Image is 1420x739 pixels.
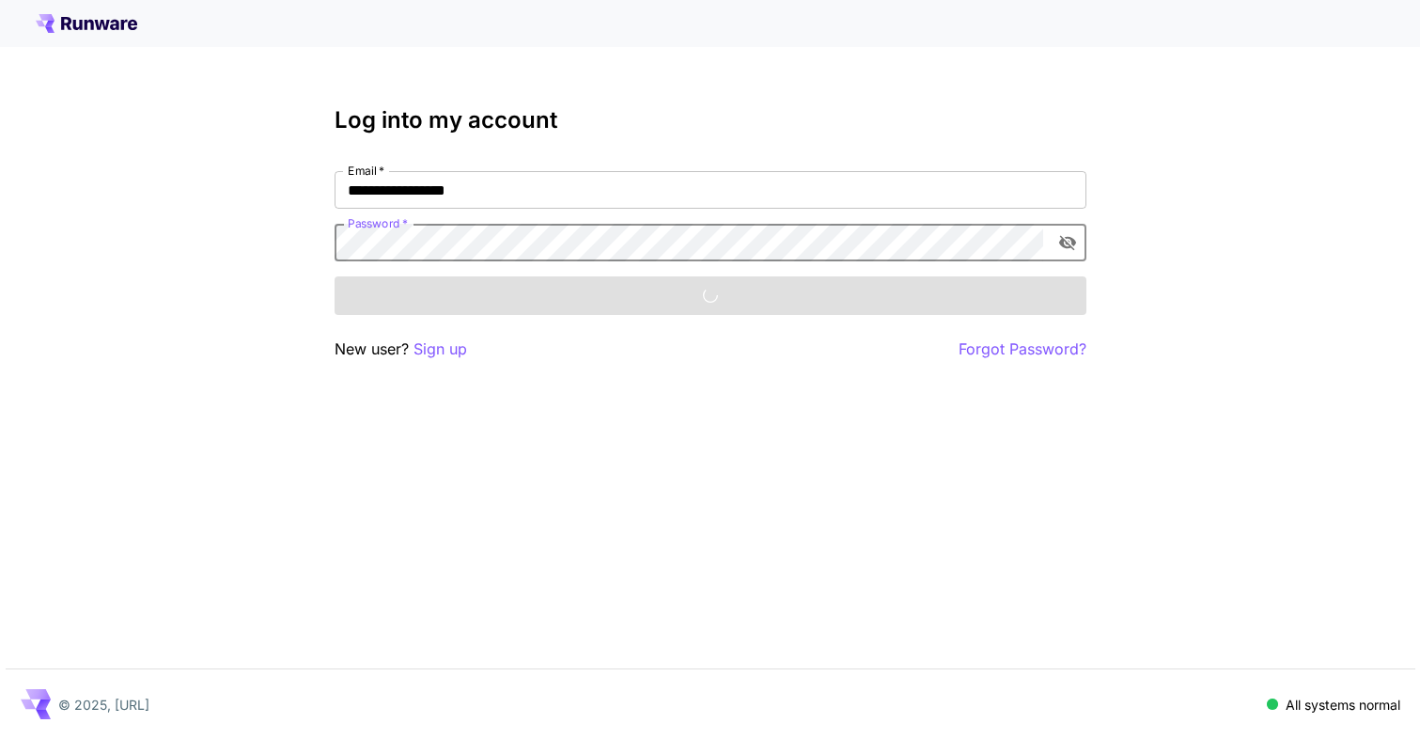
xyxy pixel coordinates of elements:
[1051,226,1085,259] button: toggle password visibility
[348,163,384,179] label: Email
[414,338,467,361] button: Sign up
[959,338,1086,361] button: Forgot Password?
[348,215,408,231] label: Password
[335,107,1086,134] h3: Log into my account
[335,338,467,361] p: New user?
[1286,695,1400,715] p: All systems normal
[58,695,149,715] p: © 2025, [URL]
